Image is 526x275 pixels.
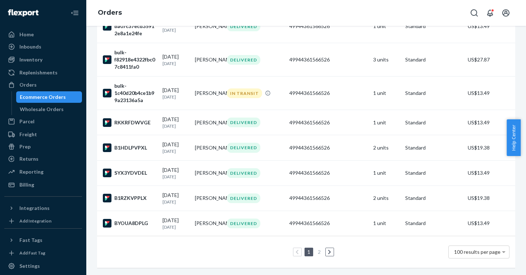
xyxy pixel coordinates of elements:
[163,141,189,154] div: [DATE]
[4,129,82,140] a: Freight
[19,168,44,175] div: Reporting
[19,155,38,162] div: Returns
[370,135,402,160] td: 2 units
[16,104,82,115] a: Wholesale Orders
[405,90,462,97] p: Standard
[405,144,462,151] p: Standard
[192,10,224,43] td: [PERSON_NAME]
[19,31,34,38] div: Home
[4,202,82,214] button: Integrations
[163,217,189,230] div: [DATE]
[4,54,82,65] a: Inventory
[289,119,367,126] div: 49944361566526
[163,87,189,100] div: [DATE]
[103,118,157,127] div: RKKRFDWVGE
[465,211,515,236] td: US$13.49
[16,91,82,103] a: Ecommerce Orders
[465,185,515,211] td: US$19.38
[163,27,189,33] p: [DATE]
[20,106,64,113] div: Wholesale Orders
[163,199,189,205] p: [DATE]
[227,219,260,228] div: DELIVERED
[163,123,189,129] p: [DATE]
[4,166,82,178] a: Reporting
[289,56,367,63] div: 49944361566526
[103,15,157,37] div: bulk-ba07c37ecd35912e8a1e24fe
[465,110,515,135] td: US$13.49
[289,144,367,151] div: 49944361566526
[405,169,462,177] p: Standard
[465,43,515,77] td: US$27.87
[163,166,189,180] div: [DATE]
[92,3,128,23] ol: breadcrumbs
[4,260,82,272] a: Settings
[4,141,82,152] a: Prep
[163,148,189,154] p: [DATE]
[483,6,497,20] button: Open notifications
[192,77,224,110] td: [PERSON_NAME]
[19,118,35,125] div: Parcel
[103,143,157,152] div: B1HDLPVPXL
[163,116,189,129] div: [DATE]
[467,6,481,20] button: Open Search Box
[4,79,82,91] a: Orders
[499,6,513,20] button: Open account menu
[4,41,82,52] a: Inbounds
[227,22,260,31] div: DELIVERED
[103,219,157,228] div: BYOUA8DPLG
[405,119,462,126] p: Standard
[103,169,157,177] div: SYX3YDVDEL
[454,249,500,255] span: 100 results per page
[227,143,260,152] div: DELIVERED
[289,220,367,227] div: 49944361566526
[4,116,82,127] a: Parcel
[405,220,462,227] p: Standard
[227,55,260,65] div: DELIVERED
[465,135,515,160] td: US$19.38
[98,9,122,17] a: Orders
[370,10,402,43] td: 1 unit
[192,43,224,77] td: [PERSON_NAME]
[289,23,367,30] div: 49944361566526
[507,119,521,156] button: Help Center
[192,135,224,160] td: [PERSON_NAME]
[4,29,82,40] a: Home
[370,77,402,110] td: 1 unit
[19,131,37,138] div: Freight
[465,10,515,43] td: US$13.49
[19,205,50,212] div: Integrations
[370,43,402,77] td: 3 units
[163,53,189,67] div: [DATE]
[163,60,189,67] p: [DATE]
[163,174,189,180] p: [DATE]
[370,185,402,211] td: 2 units
[19,181,34,188] div: Billing
[405,23,462,30] p: Standard
[19,237,42,244] div: Fast Tags
[465,77,515,110] td: US$13.49
[4,67,82,78] a: Replenishments
[19,81,37,88] div: Orders
[163,20,189,33] div: [DATE]
[163,224,189,230] p: [DATE]
[19,43,41,50] div: Inbounds
[8,9,38,17] img: Flexport logo
[370,110,402,135] td: 1 unit
[227,168,260,178] div: DELIVERED
[289,194,367,202] div: 49944361566526
[19,262,40,270] div: Settings
[227,118,260,127] div: DELIVERED
[4,217,82,225] a: Add Integration
[316,249,322,255] a: Page 2
[19,218,51,224] div: Add Integration
[68,6,82,20] button: Close Navigation
[4,179,82,191] a: Billing
[4,249,82,257] a: Add Fast Tag
[227,88,262,98] div: IN TRANSIT
[103,194,157,202] div: B1RZKVPPLX
[306,249,312,255] a: Page 1 is your current page
[19,143,31,150] div: Prep
[192,211,224,236] td: [PERSON_NAME]
[227,193,260,203] div: DELIVERED
[163,192,189,205] div: [DATE]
